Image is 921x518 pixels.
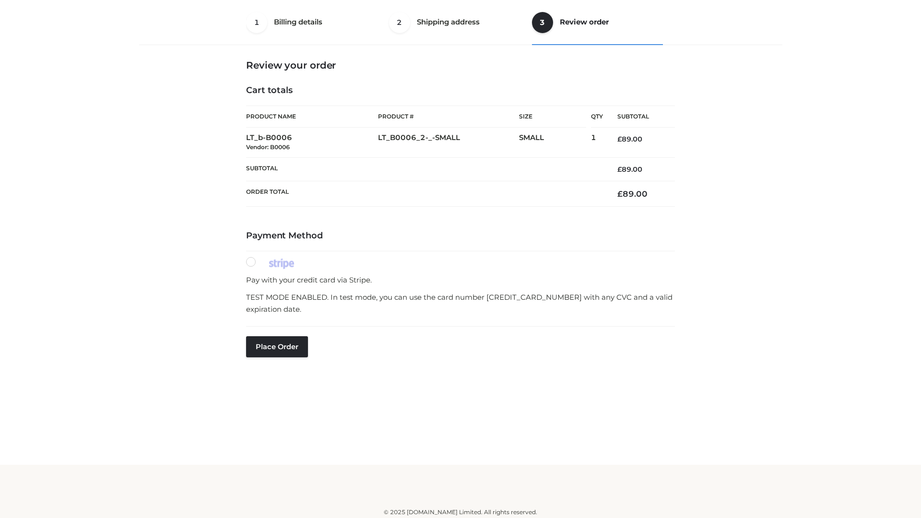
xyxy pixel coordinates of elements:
[519,128,591,158] td: SMALL
[617,189,623,199] span: £
[246,143,290,151] small: Vendor: B0006
[603,106,675,128] th: Subtotal
[617,135,622,143] span: £
[591,128,603,158] td: 1
[246,128,378,158] td: LT_b-B0006
[617,135,642,143] bdi: 89.00
[142,507,779,517] div: © 2025 [DOMAIN_NAME] Limited. All rights reserved.
[591,106,603,128] th: Qty
[246,157,603,181] th: Subtotal
[617,165,642,174] bdi: 89.00
[519,106,586,128] th: Size
[378,106,519,128] th: Product #
[246,336,308,357] button: Place order
[246,274,675,286] p: Pay with your credit card via Stripe.
[617,165,622,174] span: £
[246,106,378,128] th: Product Name
[378,128,519,158] td: LT_B0006_2-_-SMALL
[246,59,675,71] h3: Review your order
[617,189,648,199] bdi: 89.00
[246,291,675,316] p: TEST MODE ENABLED. In test mode, you can use the card number [CREDIT_CARD_NUMBER] with any CVC an...
[246,181,603,207] th: Order Total
[246,85,675,96] h4: Cart totals
[246,231,675,241] h4: Payment Method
